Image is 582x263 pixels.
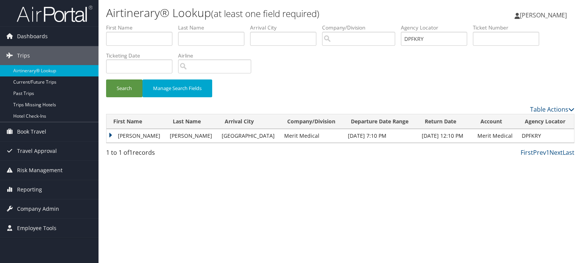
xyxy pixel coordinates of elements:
[142,79,212,97] button: Manage Search Fields
[521,148,533,157] a: First
[166,129,217,143] td: [PERSON_NAME]
[549,148,563,157] a: Next
[474,129,518,143] td: Merit Medical
[473,24,545,31] label: Ticket Number
[530,105,574,114] a: Table Actions
[344,129,418,143] td: [DATE] 7:10 PM
[218,114,280,129] th: Arrival City: activate to sort column ascending
[17,142,57,160] span: Travel Approval
[106,24,178,31] label: First Name
[166,114,217,129] th: Last Name: activate to sort column ascending
[280,114,344,129] th: Company/Division
[322,24,401,31] label: Company/Division
[518,129,574,143] td: DPFKRY
[518,114,574,129] th: Agency Locator: activate to sort column ascending
[218,129,280,143] td: [GEOGRAPHIC_DATA]
[520,11,567,19] span: [PERSON_NAME]
[106,52,178,59] label: Ticketing Date
[17,46,30,65] span: Trips
[17,122,46,141] span: Book Travel
[533,148,546,157] a: Prev
[17,161,63,180] span: Risk Management
[106,79,142,97] button: Search
[515,4,574,26] a: [PERSON_NAME]
[401,24,473,31] label: Agency Locator
[17,199,59,218] span: Company Admin
[17,5,92,23] img: airportal-logo.png
[106,129,166,143] td: [PERSON_NAME]
[563,148,574,157] a: Last
[546,148,549,157] a: 1
[17,219,56,238] span: Employee Tools
[418,114,474,129] th: Return Date: activate to sort column ascending
[17,180,42,199] span: Reporting
[129,148,133,157] span: 1
[344,114,418,129] th: Departure Date Range: activate to sort column ascending
[418,129,474,143] td: [DATE] 12:10 PM
[211,7,319,20] small: (at least one field required)
[106,148,215,161] div: 1 to 1 of records
[17,27,48,46] span: Dashboards
[250,24,322,31] label: Arrival City
[178,52,257,59] label: Airline
[106,114,166,129] th: First Name: activate to sort column ascending
[280,129,344,143] td: Merit Medical
[178,24,250,31] label: Last Name
[106,5,418,21] h1: Airtinerary® Lookup
[474,114,518,129] th: Account: activate to sort column ascending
